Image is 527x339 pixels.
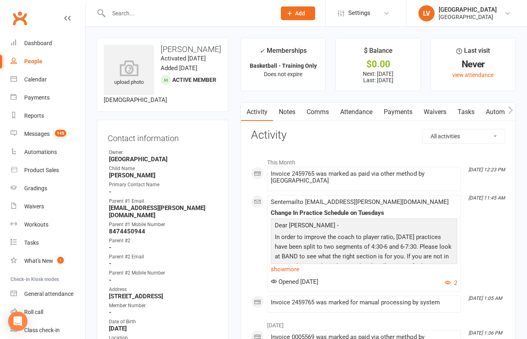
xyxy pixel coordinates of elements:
div: Waivers [24,203,44,210]
a: view attendance [452,72,494,78]
div: Class check-in [24,327,60,333]
a: What's New1 [10,252,85,270]
div: Primary Contact Name [109,181,217,189]
span: Settings [348,4,370,22]
h3: [PERSON_NAME] [104,45,222,54]
span: Active member [172,77,216,83]
strong: - [109,260,217,267]
button: 2 [445,278,457,288]
strong: - [109,188,217,195]
span: Add [295,10,305,17]
strong: [DATE] [109,325,217,332]
div: $0.00 [343,60,413,69]
p: Next: [DATE] Last: [DATE] [343,71,413,83]
div: Dashboard [24,40,52,46]
div: What's New [24,258,53,264]
div: Never [438,60,508,69]
div: General attendance [24,291,73,297]
time: Added [DATE] [161,64,197,72]
strong: [PERSON_NAME] [109,172,217,179]
a: General attendance kiosk mode [10,285,85,303]
div: Automations [24,149,57,155]
strong: 8474450944 [109,228,217,235]
div: Payments [24,94,50,101]
span: Sent email to [EMAIL_ADDRESS][PERSON_NAME][DOMAIN_NAME] [271,198,449,206]
div: Invoice 2459765 was marked as paid via other method by [GEOGRAPHIC_DATA] [271,171,457,184]
i: [DATE] 1:05 AM [468,295,502,301]
p: In order to improve the coach to player ratio, [DATE] practices have been split to two segments o... [273,232,455,283]
div: $ Balance [364,46,393,60]
div: Last visit [456,46,490,60]
div: Owner [109,149,217,156]
div: Change In Practice Schedule on Tuesdays [271,210,457,216]
div: Calendar [24,76,47,83]
a: People [10,52,85,71]
a: Clubworx [10,8,30,28]
span: 1 [57,257,64,264]
i: [DATE] 1:36 PM [468,330,502,336]
div: [GEOGRAPHIC_DATA] [439,13,497,21]
div: Messages [24,131,50,137]
a: Tasks [452,103,480,121]
div: Roll call [24,309,43,315]
div: Invoice 2459765 was marked for manual processing by system [271,299,457,306]
button: Add [281,6,315,20]
i: [DATE] 12:23 PM [468,167,505,173]
i: [DATE] 11:45 AM [468,195,505,201]
a: Roll call [10,303,85,321]
div: Child Name [109,165,217,173]
h3: Activity [251,129,505,141]
li: [DATE] [251,317,505,330]
input: Search... [106,8,270,19]
div: Open Intercom Messenger [8,312,27,331]
div: Parent #2 Mobile Number [109,269,217,277]
strong: - [109,309,217,316]
a: Attendance [335,103,378,121]
span: [DEMOGRAPHIC_DATA] [104,96,167,104]
div: Parent #1 Mobile Number [109,221,217,229]
a: Gradings [10,179,85,198]
a: Waivers [10,198,85,216]
span: 145 [55,130,66,137]
span: Opened [DATE] [271,278,318,285]
span: Does not expire [264,71,302,77]
a: show more [271,264,457,275]
a: Workouts [10,216,85,234]
div: Parent #2 [109,237,217,245]
div: Address [109,286,217,293]
a: Waivers [418,103,452,121]
div: [GEOGRAPHIC_DATA] [439,6,497,13]
a: Activity [241,103,273,121]
div: Product Sales [24,167,59,173]
a: Payments [378,103,418,121]
a: Comms [301,103,335,121]
div: People [24,58,42,64]
div: Member Number [109,302,217,310]
a: Payments [10,89,85,107]
a: Automations [10,143,85,161]
div: Parent #1 Email [109,198,217,205]
a: Product Sales [10,161,85,179]
strong: [EMAIL_ADDRESS][PERSON_NAME][DOMAIN_NAME] [109,204,217,219]
div: Workouts [24,221,48,228]
strong: [STREET_ADDRESS] [109,293,217,300]
li: This Month [251,154,505,167]
strong: Basketball - Training Only [250,62,317,69]
div: Date of Birth [109,318,217,326]
div: Parent #2 Email [109,253,217,261]
a: Dashboard [10,34,85,52]
div: upload photo [104,60,154,87]
div: Tasks [24,239,39,246]
div: Gradings [24,185,47,191]
div: LV [418,5,435,21]
div: Reports [24,112,44,119]
strong: - [109,244,217,251]
time: Activated [DATE] [161,55,206,62]
div: Memberships [259,46,307,60]
i: ✓ [259,47,265,55]
a: Calendar [10,71,85,89]
a: Tasks [10,234,85,252]
p: Dear [PERSON_NAME] - [273,220,455,232]
a: Messages 145 [10,125,85,143]
strong: - [109,277,217,284]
